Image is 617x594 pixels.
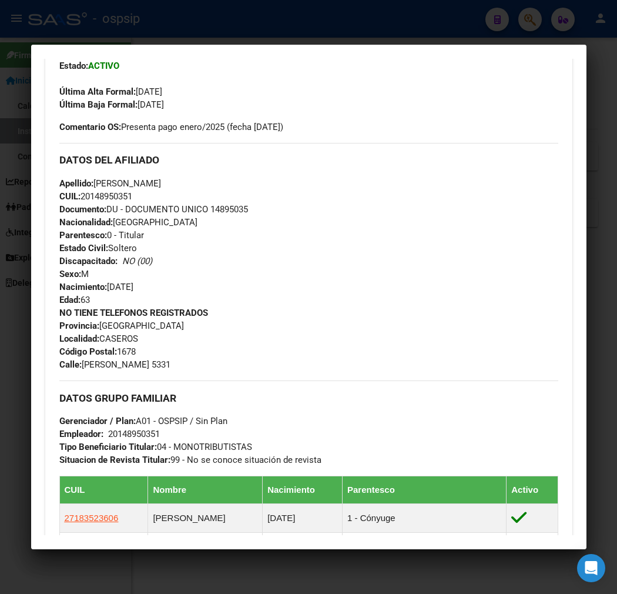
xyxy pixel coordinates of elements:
[59,333,99,344] strong: Localidad:
[59,282,133,292] span: [DATE]
[59,230,107,241] strong: Parentesco:
[59,346,136,357] span: 1678
[59,153,558,166] h3: DATOS DEL AFILIADO
[88,61,119,71] strong: ACTIVO
[59,442,252,452] span: 04 - MONOTRIBUTISTAS
[59,61,88,71] strong: Estado:
[148,533,263,562] td: [PERSON_NAME]
[59,217,113,228] strong: Nacionalidad:
[59,346,117,357] strong: Código Postal:
[65,513,119,523] span: 27183523606
[59,392,558,405] h3: DATOS GRUPO FAMILIAR
[59,442,157,452] strong: Tipo Beneficiario Titular:
[59,269,81,279] strong: Sexo:
[59,282,107,292] strong: Nacimiento:
[59,122,121,132] strong: Comentario OS:
[59,204,248,215] span: DU - DOCUMENTO UNICO 14895035
[59,455,321,465] span: 99 - No se conoce situación de revista
[59,178,93,189] strong: Apellido:
[59,204,106,215] strong: Documento:
[59,243,108,253] strong: Estado Civil:
[148,504,263,533] td: [PERSON_NAME]
[59,333,138,344] span: CASEROS
[577,554,605,582] div: Open Intercom Messenger
[59,359,170,370] span: [PERSON_NAME] 5331
[59,256,118,266] strong: Discapacitado:
[59,308,208,318] strong: NO TIENE TELEFONOS REGISTRADOS
[59,217,197,228] span: [GEOGRAPHIC_DATA]
[59,243,137,253] span: Soltero
[148,476,263,504] th: Nombre
[59,476,148,504] th: CUIL
[59,295,81,305] strong: Edad:
[59,121,283,134] span: Presenta pago enero/2025 (fecha [DATE])
[108,428,160,441] div: 20148950351
[59,321,184,331] span: [GEOGRAPHIC_DATA]
[59,86,162,97] span: [DATE]
[263,533,343,562] td: [DATE]
[59,191,132,202] span: 20148950351
[59,416,136,426] strong: Gerenciador / Plan:
[59,99,138,110] strong: Última Baja Formal:
[507,476,558,504] th: Activo
[59,230,144,241] span: 0 - Titular
[342,476,506,504] th: Parentesco
[263,476,343,504] th: Nacimiento
[59,429,103,439] strong: Empleador:
[342,533,506,562] td: 4 - Hijo e/ 21-25 estudiando
[122,256,152,266] i: NO (00)
[59,359,82,370] strong: Calle:
[342,504,506,533] td: 1 - Cónyuge
[59,191,81,202] strong: CUIL:
[59,48,98,58] strong: Etiquetas:
[59,295,90,305] span: 63
[59,455,170,465] strong: Situacion de Revista Titular:
[59,321,99,331] strong: Provincia:
[59,416,227,426] span: A01 - OSPSIP / Sin Plan
[59,178,161,189] span: [PERSON_NAME]
[59,86,136,97] strong: Última Alta Formal:
[263,504,343,533] td: [DATE]
[59,269,89,279] span: M
[59,99,164,110] span: [DATE]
